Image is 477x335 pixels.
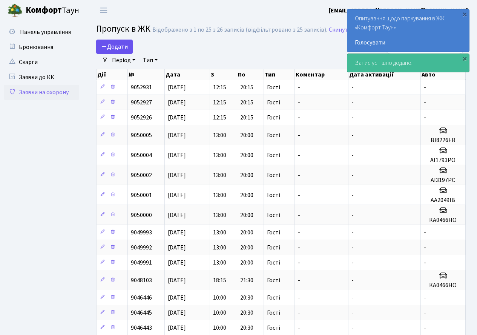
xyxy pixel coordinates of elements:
span: Гості [267,99,280,106]
span: - [351,259,354,267]
h5: КА0466НО [424,282,462,289]
span: - [351,131,354,139]
span: - [298,228,300,237]
span: 9049991 [131,259,152,267]
span: - [298,276,300,285]
h5: КА0466НО [424,217,462,224]
span: 20:00 [240,228,253,237]
a: Бронювання [4,40,79,55]
img: logo.png [8,3,23,18]
div: × [461,55,468,62]
span: - [351,309,354,317]
div: × [461,10,468,18]
div: Запис успішно додано. [347,54,469,72]
span: 13:00 [213,259,226,267]
span: - [424,294,426,302]
span: [DATE] [168,191,186,199]
span: - [298,113,300,122]
button: Переключити навігацію [94,4,113,17]
div: Відображено з 1 по 25 з 26 записів (відфільтровано з 25 записів). [152,26,327,34]
a: Заявки до КК [4,70,79,85]
span: - [351,83,354,92]
span: Гості [267,132,280,138]
span: [DATE] [168,243,186,252]
span: - [298,294,300,302]
span: 9050000 [131,211,152,219]
span: 20:15 [240,83,253,92]
span: [DATE] [168,276,186,285]
span: 9052931 [131,83,152,92]
span: 20:00 [240,171,253,179]
span: - [298,259,300,267]
span: 10:00 [213,324,226,332]
a: Додати [96,40,133,54]
span: 9046446 [131,294,152,302]
span: - [298,83,300,92]
span: - [424,324,426,332]
span: [DATE] [168,294,186,302]
span: Гості [267,115,280,121]
span: - [424,243,426,252]
span: [DATE] [168,211,186,219]
span: 9052927 [131,98,152,107]
span: 12:15 [213,83,226,92]
span: 10:00 [213,309,226,317]
span: [DATE] [168,151,186,159]
span: - [351,243,354,252]
span: Панель управління [20,28,71,36]
span: [DATE] [168,324,186,332]
a: Скинути [329,26,351,34]
div: Опитування щодо паркування в ЖК «Комфорт Таун» [347,9,469,52]
span: - [298,151,300,159]
span: - [351,294,354,302]
span: - [424,228,426,237]
h5: АІ3197РС [424,177,462,184]
span: 13:00 [213,228,226,237]
span: Гості [267,295,280,301]
th: № [128,69,165,80]
span: 9049992 [131,243,152,252]
span: - [424,83,426,92]
span: - [298,324,300,332]
h5: АІ1793РО [424,157,462,164]
span: Гості [267,152,280,158]
span: - [351,171,354,179]
span: - [298,191,300,199]
span: Гості [267,192,280,198]
a: Період [109,54,138,67]
span: Додати [101,43,128,51]
span: 9050002 [131,171,152,179]
span: 21:30 [240,276,253,285]
span: 20:30 [240,309,253,317]
span: 20:30 [240,294,253,302]
span: 9052926 [131,113,152,122]
span: 20:00 [240,211,253,219]
span: [DATE] [168,113,186,122]
span: Гості [267,310,280,316]
span: 20:00 [240,191,253,199]
span: [DATE] [168,309,186,317]
th: Дата [165,69,210,80]
span: [DATE] [168,259,186,267]
a: Голосувати [355,38,462,47]
span: - [298,98,300,107]
span: - [351,113,354,122]
span: Таун [26,4,79,17]
span: 13:00 [213,211,226,219]
span: 13:00 [213,131,226,139]
span: 12:15 [213,98,226,107]
span: 20:00 [240,259,253,267]
span: - [298,171,300,179]
span: Гості [267,84,280,90]
span: Гості [267,229,280,236]
span: - [351,276,354,285]
span: Гості [267,277,280,283]
span: - [298,131,300,139]
span: - [424,113,426,122]
span: - [351,211,354,219]
th: По [237,69,264,80]
span: 18:15 [213,276,226,285]
span: Гості [267,245,280,251]
span: 20:30 [240,324,253,332]
span: - [351,191,354,199]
